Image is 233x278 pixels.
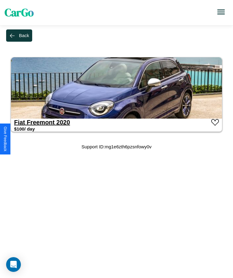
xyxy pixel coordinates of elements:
div: Back [19,33,29,38]
p: Support ID: mg1e6zth6pzsnfowy0v [82,143,151,151]
div: Open Intercom Messenger [6,257,21,272]
button: Back [6,29,32,42]
h3: $ 100 / day [14,126,35,131]
span: CarGo [5,5,34,20]
div: Give Feedback [3,127,7,151]
a: Fiat Freemont 2020 [14,119,70,126]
